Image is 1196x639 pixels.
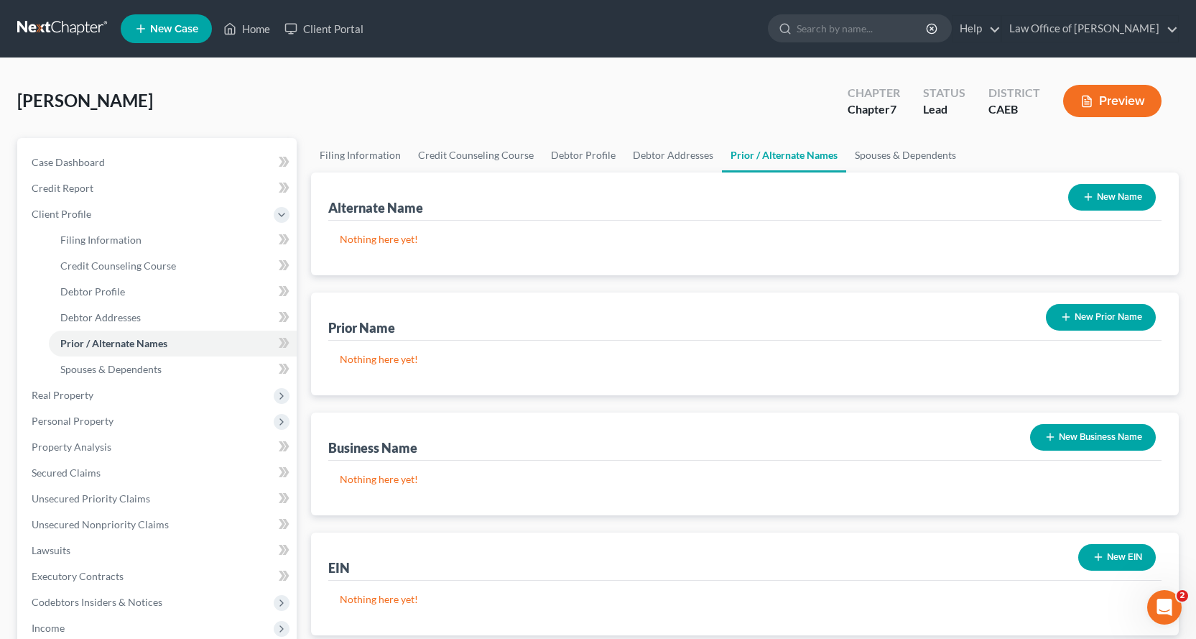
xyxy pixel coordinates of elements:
[20,538,297,564] a: Lawsuits
[328,559,350,576] div: EIN
[20,434,297,460] a: Property Analysis
[328,319,395,336] div: Prior Name
[49,227,297,253] a: Filing Information
[60,259,176,272] span: Credit Counseling Course
[409,138,542,173] a: Credit Counseling Course
[340,232,1150,247] p: Nothing here yet!
[216,16,277,42] a: Home
[340,352,1150,367] p: Nothing here yet!
[20,486,297,512] a: Unsecured Priority Claims
[1002,16,1178,42] a: Law Office of [PERSON_NAME]
[340,592,1150,607] p: Nothing here yet!
[542,138,624,173] a: Debtor Profile
[32,466,101,479] span: Secured Claims
[32,415,113,427] span: Personal Property
[32,389,93,401] span: Real Property
[32,441,111,453] span: Property Analysis
[49,305,297,331] a: Debtor Addresses
[49,279,297,305] a: Debtor Profile
[848,85,900,101] div: Chapter
[848,101,900,118] div: Chapter
[328,199,423,216] div: Alternate Name
[1063,85,1162,117] button: Preview
[20,175,297,201] a: Credit Report
[49,253,297,279] a: Credit Counseling Course
[32,182,93,194] span: Credit Report
[20,460,297,486] a: Secured Claims
[1078,544,1156,571] button: New EIN
[32,622,65,634] span: Income
[340,472,1150,487] p: Nothing here yet!
[1030,424,1156,451] button: New Business Name
[1177,590,1188,602] span: 2
[1046,304,1156,331] button: New Prior Name
[32,544,70,556] span: Lawsuits
[311,138,409,173] a: Filing Information
[32,208,91,220] span: Client Profile
[20,150,297,175] a: Case Dashboard
[923,101,965,118] div: Lead
[150,24,198,35] span: New Case
[49,357,297,382] a: Spouses & Dependents
[60,337,167,349] span: Prior / Alternate Names
[846,138,965,173] a: Spouses & Dependents
[20,564,297,589] a: Executory Contracts
[277,16,371,42] a: Client Portal
[952,16,1001,42] a: Help
[49,331,297,357] a: Prior / Alternate Names
[60,285,125,298] span: Debtor Profile
[60,234,142,246] span: Filing Information
[32,492,150,505] span: Unsecured Priority Claims
[32,156,105,168] span: Case Dashboard
[890,102,896,116] span: 7
[32,518,169,530] span: Unsecured Nonpriority Claims
[60,363,162,375] span: Spouses & Dependents
[20,512,297,538] a: Unsecured Nonpriority Claims
[988,101,1040,118] div: CAEB
[722,138,846,173] a: Prior / Alternate Names
[17,90,153,111] span: [PERSON_NAME]
[60,311,141,323] span: Debtor Addresses
[32,596,162,608] span: Codebtors Insiders & Notices
[1068,184,1156,211] button: New Name
[1147,590,1182,625] iframe: Intercom live chat
[923,85,965,101] div: Status
[797,15,928,42] input: Search by name...
[624,138,722,173] a: Debtor Addresses
[328,439,417,456] div: Business Name
[32,570,124,582] span: Executory Contracts
[988,85,1040,101] div: District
